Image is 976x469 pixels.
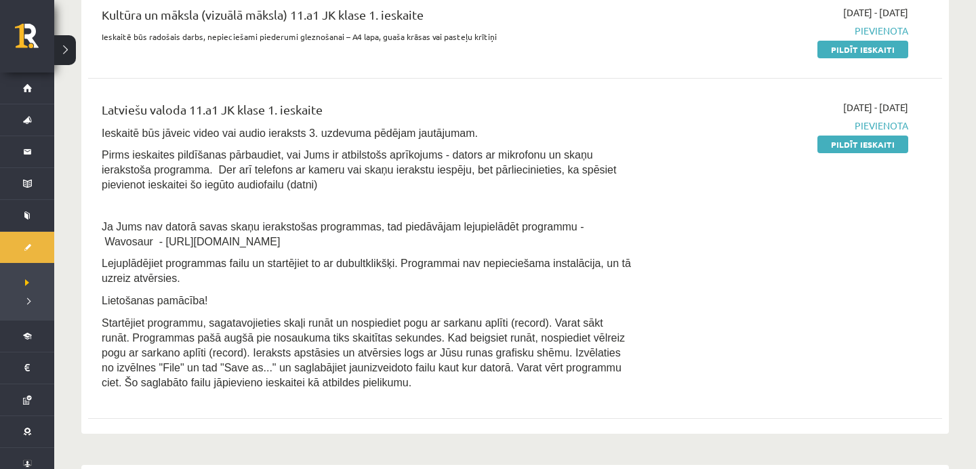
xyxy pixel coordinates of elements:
a: Rīgas 1. Tālmācības vidusskola [15,24,54,58]
a: Pildīt ieskaiti [817,41,908,58]
span: Startējiet programmu, sagatavojieties skaļi runāt un nospiediet pogu ar sarkanu aplīti (record). ... [102,317,625,388]
p: Ieskaitē būs radošais darbs, nepieciešami piederumi gleznošanai – A4 lapa, guaša krāsas vai paste... [102,30,632,43]
span: Pievienota [653,24,908,38]
span: Ja Jums nav datorā savas skaņu ierakstošas programmas, tad piedāvājam lejupielādēt programmu - Wa... [102,221,584,247]
span: Lietošanas pamācība! [102,295,208,306]
span: [DATE] - [DATE] [843,100,908,115]
div: Latviešu valoda 11.a1 JK klase 1. ieskaite [102,100,632,125]
span: Pievienota [653,119,908,133]
a: Pildīt ieskaiti [817,136,908,153]
span: Lejuplādējiet programmas failu un startējiet to ar dubultklikšķi. Programmai nav nepieciešama ins... [102,258,631,284]
span: Ieskaitē būs jāveic video vai audio ieraksts 3. uzdevuma pēdējam jautājumam. [102,127,478,139]
span: Pirms ieskaites pildīšanas pārbaudiet, vai Jums ir atbilstošs aprīkojums - dators ar mikrofonu un... [102,149,616,190]
div: Kultūra un māksla (vizuālā māksla) 11.a1 JK klase 1. ieskaite [102,5,632,30]
span: [DATE] - [DATE] [843,5,908,20]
